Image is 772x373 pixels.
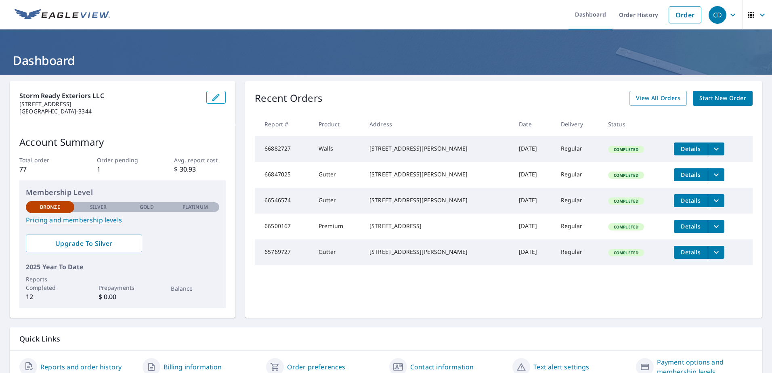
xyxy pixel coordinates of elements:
[255,136,312,162] td: 66882727
[609,250,643,256] span: Completed
[709,6,726,24] div: CD
[369,196,506,204] div: [STREET_ADDRESS][PERSON_NAME]
[369,222,506,230] div: [STREET_ADDRESS]
[369,145,506,153] div: [STREET_ADDRESS][PERSON_NAME]
[679,197,703,204] span: Details
[369,248,506,256] div: [STREET_ADDRESS][PERSON_NAME]
[19,91,200,101] p: Storm Ready Exteriors LLC
[708,246,724,259] button: filesDropdownBtn-65769727
[174,156,226,164] p: Avg. report cost
[674,246,708,259] button: detailsBtn-65769727
[554,214,602,239] td: Regular
[26,235,142,252] a: Upgrade To Silver
[255,112,312,136] th: Report #
[312,136,363,162] td: Walls
[512,214,554,239] td: [DATE]
[609,147,643,152] span: Completed
[708,142,724,155] button: filesDropdownBtn-66882727
[312,112,363,136] th: Product
[669,6,701,23] a: Order
[629,91,687,106] a: View All Orders
[674,142,708,155] button: detailsBtn-66882727
[679,171,703,178] span: Details
[554,136,602,162] td: Regular
[164,362,222,372] a: Billing information
[609,172,643,178] span: Completed
[708,194,724,207] button: filesDropdownBtn-66546574
[255,214,312,239] td: 66500167
[171,284,219,293] p: Balance
[99,292,147,302] p: $ 0.00
[312,188,363,214] td: Gutter
[512,136,554,162] td: [DATE]
[10,52,762,69] h1: Dashboard
[19,135,226,149] p: Account Summary
[609,198,643,204] span: Completed
[32,239,136,248] span: Upgrade To Silver
[312,239,363,265] td: Gutter
[255,91,323,106] p: Recent Orders
[255,239,312,265] td: 65769727
[26,187,219,198] p: Membership Level
[99,283,147,292] p: Prepayments
[26,262,219,272] p: 2025 Year To Date
[512,162,554,188] td: [DATE]
[183,203,208,211] p: Platinum
[140,203,153,211] p: Gold
[312,214,363,239] td: Premium
[19,164,71,174] p: 77
[674,194,708,207] button: detailsBtn-66546574
[26,215,219,225] a: Pricing and membership levels
[674,220,708,233] button: detailsBtn-66500167
[554,162,602,188] td: Regular
[410,362,474,372] a: Contact information
[708,220,724,233] button: filesDropdownBtn-66500167
[97,156,149,164] p: Order pending
[287,362,346,372] a: Order preferences
[554,112,602,136] th: Delivery
[97,164,149,174] p: 1
[19,334,753,344] p: Quick Links
[26,275,74,292] p: Reports Completed
[679,145,703,153] span: Details
[312,162,363,188] td: Gutter
[636,93,680,103] span: View All Orders
[679,222,703,230] span: Details
[19,108,200,115] p: [GEOGRAPHIC_DATA]-3344
[19,156,71,164] p: Total order
[533,362,589,372] a: Text alert settings
[40,203,60,211] p: Bronze
[174,164,226,174] p: $ 30.93
[90,203,107,211] p: Silver
[554,239,602,265] td: Regular
[693,91,753,106] a: Start New Order
[363,112,512,136] th: Address
[609,224,643,230] span: Completed
[512,188,554,214] td: [DATE]
[255,188,312,214] td: 66546574
[679,248,703,256] span: Details
[15,9,110,21] img: EV Logo
[40,362,122,372] a: Reports and order history
[512,239,554,265] td: [DATE]
[369,170,506,178] div: [STREET_ADDRESS][PERSON_NAME]
[19,101,200,108] p: [STREET_ADDRESS]
[674,168,708,181] button: detailsBtn-66847025
[512,112,554,136] th: Date
[708,168,724,181] button: filesDropdownBtn-66847025
[26,292,74,302] p: 12
[699,93,746,103] span: Start New Order
[554,188,602,214] td: Regular
[602,112,667,136] th: Status
[255,162,312,188] td: 66847025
